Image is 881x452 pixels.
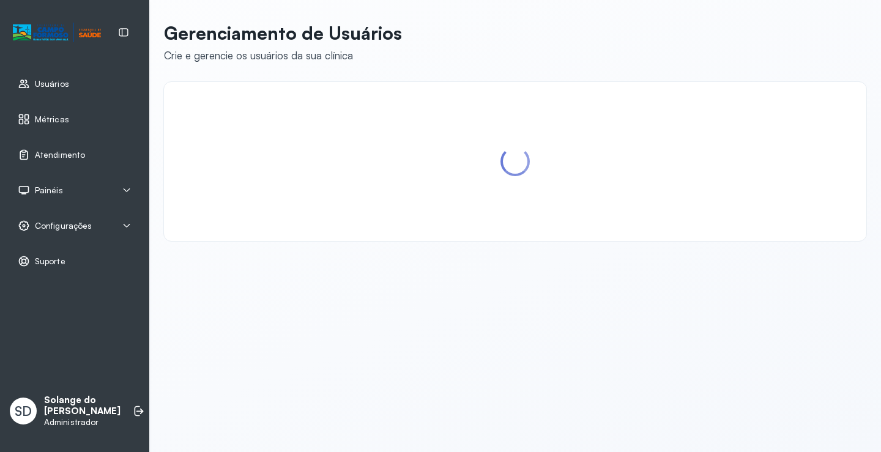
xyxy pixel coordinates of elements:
[35,221,92,231] span: Configurações
[35,150,85,160] span: Atendimento
[15,403,32,419] span: SD
[18,113,132,125] a: Métricas
[35,79,69,89] span: Usuários
[18,78,132,90] a: Usuários
[35,185,63,196] span: Painéis
[18,149,132,161] a: Atendimento
[44,395,121,418] p: Solange do [PERSON_NAME]
[44,417,121,428] p: Administrador
[164,49,402,62] div: Crie e gerencie os usuários da sua clínica
[164,22,402,44] p: Gerenciamento de Usuários
[13,23,101,43] img: Logotipo do estabelecimento
[35,114,69,125] span: Métricas
[35,256,65,267] span: Suporte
